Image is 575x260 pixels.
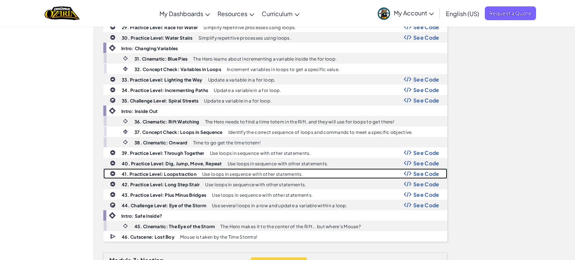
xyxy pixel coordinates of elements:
b: 34. Practice Level: Incrementing Paths [122,88,208,93]
img: IconChallengeLevel.svg [110,202,116,208]
span: See Code [413,34,439,40]
b: Intro: Inside Out [121,108,158,114]
p: The Hero makes it to the center of the Rift... but where's Mouse? [220,224,361,229]
img: IconPracticeLevel.svg [110,171,116,177]
b: 42. Practice Level: Long Step Stair [122,182,200,187]
b: 39. Practice Level: Through Together [122,150,204,156]
a: 40. Practice Level: Dig, Jump, Move, Repeat Use loops in sequence with other statements. Show Cod... [103,158,447,168]
img: IconChallengeLevel.svg [110,97,116,103]
img: IconPracticeLevel.svg [110,160,116,166]
span: See Code [413,171,439,177]
img: IconIntro.svg [109,212,116,219]
img: IconPracticeLevel.svg [110,87,116,93]
a: My Dashboards [156,3,214,24]
span: See Code [413,87,439,93]
img: IconInteractive.svg [122,128,129,135]
b: 38. Cinematic: Onward [134,140,188,146]
span: Resources [217,10,247,18]
span: My Dashboards [159,10,203,18]
img: IconPracticeLevel.svg [110,76,116,82]
span: See Code [413,202,439,208]
p: Increment variables in loops to get a specific value. [227,67,340,72]
a: 37. Concept Check: Loops in Sequence Identify the correct sequence of loops and commands to meet ... [103,126,447,137]
a: 35. Challenge Level: Spiral Streets Update a variable in a for loop. Show Code Logo See Code [103,95,447,105]
a: Ozaria by CodeCombat logo [45,6,79,21]
b: Intro: Changing Variables [121,46,178,51]
b: 40. Practice Level: Dig, Jump, Move, Repeat [122,161,222,166]
p: Mouse is taken by the Time Storms! [180,235,257,239]
img: Show Code Logo [404,171,411,176]
a: 46. Cutscene: Lost Boy Mouse is taken by the Time Storms! [103,231,447,242]
img: IconCinematic.svg [122,139,129,146]
img: IconCinematic.svg [122,55,129,62]
img: IconIntro.svg [109,107,116,114]
a: Resources [214,3,258,24]
p: Simplify repetitive processes using loops. [203,25,296,30]
b: 45. Cinematic: The Eye of the Storm [134,224,215,229]
p: Use loops in sequence with other statements. [205,182,306,187]
img: IconInteractive.svg [122,65,129,72]
p: Use loops in sequence with other statements. [228,161,328,166]
a: 44. Challenge Level: Eye of the Storm Use several loops in a row and update a variable within a l... [103,200,447,210]
b: 44. Challenge Level: Eye of the Storm [122,203,206,208]
p: Time to go get the time totem! [193,140,261,145]
img: IconPracticeLevel.svg [110,192,116,198]
span: See Code [413,24,439,30]
b: 29. Practice Level: Race for Water [122,25,198,30]
a: Curriculum [258,3,303,24]
p: Use several loops in a row and update a variable within a loop. [212,203,347,208]
img: Show Code Logo [404,77,411,82]
b: 41. Practice Level: Loopstraction [122,171,197,177]
span: Curriculum [262,10,293,18]
span: See Code [413,181,439,187]
p: Update a variable in a for loop. [214,88,281,93]
b: 31. Cinematic: Blue Pies [134,56,188,62]
a: Request a Quote [485,6,536,20]
a: 31. Cinematic: Blue Pies The Hero learns about incrementing a variable inside the for loop. [103,53,447,64]
span: See Code [413,76,439,82]
a: 41. Practice Level: Loopstraction Use loops in sequence with other statements. Show Code Logo See... [103,168,447,179]
span: See Code [413,160,439,166]
img: Show Code Logo [404,24,411,30]
img: Show Code Logo [404,87,411,92]
img: IconPracticeLevel.svg [110,150,116,156]
img: Show Code Logo [404,150,411,155]
span: See Code [413,150,439,156]
img: Show Code Logo [404,181,411,187]
span: See Code [413,97,439,103]
a: 43. Practice Level: Plus Minus Bridges Use loops in sequence with other statements. Show Code Log... [103,189,447,200]
img: IconPracticeLevel.svg [110,181,116,187]
a: 45. Cinematic: The Eye of the Storm The Hero makes it to the center of the Rift... but where's Mo... [103,221,447,231]
p: Use loops in sequence with other statements. [212,193,313,198]
a: 36. Cinematic: Rift Watching The Hero needs to find a time totem in the Rift, and they will use f... [103,116,447,126]
a: 42. Practice Level: Long Step Stair Use loops in sequence with other statements. Show Code Logo S... [103,179,447,189]
b: 46. Cutscene: Lost Boy [122,234,174,240]
p: The Hero needs to find a time totem in the Rift, and they will use for loops to get there! [205,119,394,124]
a: English (US) [442,3,483,24]
img: avatar [378,7,390,20]
p: The Hero learns about incrementing a variable inside the for loop. [193,56,337,61]
p: Update a variable in a for loop. [208,77,276,82]
b: 43. Practice Level: Plus Minus Bridges [122,192,206,198]
b: 36. Cinematic: Rift Watching [134,119,200,125]
b: 37. Concept Check: Loops in Sequence [134,129,223,135]
b: 33. Practice Level: Lighting the Way [122,77,203,83]
a: My Account [374,1,438,25]
p: Simplify repetitive processes using loops. [198,36,291,40]
img: IconCinematic.svg [122,118,129,125]
span: English (US) [446,10,479,18]
img: IconIntro.svg [109,45,116,51]
img: IconPracticeLevel.svg [110,24,116,30]
b: Intro: Safe Inside? [121,213,162,219]
a: 33. Practice Level: Lighting the Way Update a variable in a for loop. Show Code Logo See Code [103,74,447,85]
img: Show Code Logo [404,160,411,166]
img: Show Code Logo [404,202,411,208]
img: IconCutscene.svg [110,233,117,240]
b: 32. Concept Check: Variables in Loops [134,67,221,72]
a: 29. Practice Level: Race for Water Simplify repetitive processes using loops. Show Code Logo See ... [103,22,447,32]
b: 35. Challenge Level: Spiral Streets [122,98,198,104]
img: Show Code Logo [404,192,411,197]
img: Show Code Logo [404,35,411,40]
p: Update a variable in a for loop. [204,98,271,103]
